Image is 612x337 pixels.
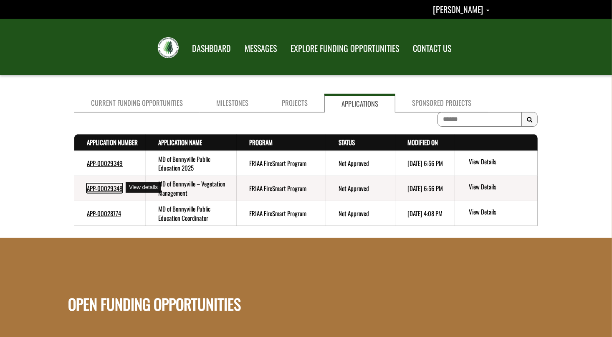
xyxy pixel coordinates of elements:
[455,201,538,226] td: action menu
[469,207,534,217] a: View details
[68,247,241,312] h1: OPEN FUNDING OPPORTUNITIES
[433,3,483,15] span: [PERSON_NAME]
[87,209,121,218] a: APP-00028774
[326,176,395,201] td: Not Approved
[237,176,326,201] td: FRIAA FireSmart Program
[438,112,522,127] input: To search on partial text, use the asterisk (*) wildcard character.
[87,138,138,147] a: Application Number
[455,135,538,151] th: Actions
[408,138,438,147] a: Modified On
[74,94,200,112] a: Current Funding Opportunities
[521,112,538,127] button: Search Results
[469,157,534,167] a: View details
[146,176,237,201] td: MD of Bonnyville – Vegetation Management
[395,151,455,176] td: 4/10/2025 6:56 PM
[146,201,237,226] td: MD of Bonnyville Public Education Coordinator
[455,176,538,201] td: action menu
[186,38,237,59] a: DASHBOARD
[395,94,488,112] a: Sponsored Projects
[87,158,123,168] a: APP-00029349
[237,201,326,226] td: FRIAA FireSmart Program
[74,176,146,201] td: APP-00029348
[284,38,405,59] a: EXPLORE FUNDING OPPORTUNITIES
[87,184,122,193] a: APP-00029348
[408,209,443,218] time: [DATE] 4:08 PM
[126,182,161,193] div: View details
[249,138,273,147] a: Program
[407,38,458,59] a: CONTACT US
[455,151,538,176] td: action menu
[185,36,458,59] nav: Main Navigation
[158,138,202,147] a: Application Name
[326,201,395,226] td: Not Approved
[146,151,237,176] td: MD of Bonnyville Public Education 2025
[408,158,443,168] time: [DATE] 6:56 PM
[326,151,395,176] td: Not Approved
[200,94,265,112] a: Milestones
[395,201,455,226] td: 3/22/2024 4:08 PM
[237,151,326,176] td: FRIAA FireSmart Program
[469,182,534,192] a: View details
[324,94,395,112] a: Applications
[339,138,355,147] a: Status
[395,176,455,201] td: 4/10/2025 6:56 PM
[433,3,490,15] a: Kayleigh Marshall
[408,184,443,193] time: [DATE] 6:56 PM
[74,151,146,176] td: APP-00029349
[74,201,146,226] td: APP-00028774
[238,38,283,59] a: MESSAGES
[158,37,179,58] img: FRIAA Submissions Portal
[265,94,324,112] a: Projects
